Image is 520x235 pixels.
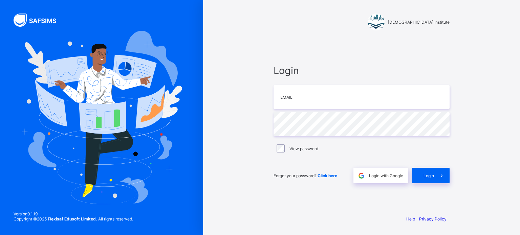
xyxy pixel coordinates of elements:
[357,172,365,180] img: google.396cfc9801f0270233282035f929180a.svg
[14,14,64,27] img: SAFSIMS Logo
[419,216,447,221] a: Privacy Policy
[369,173,403,178] span: Login with Google
[289,146,318,151] label: View password
[424,173,434,178] span: Login
[48,216,97,221] strong: Flexisaf Edusoft Limited.
[21,31,182,204] img: Hero Image
[274,65,450,76] span: Login
[388,20,450,25] span: [DEMOGRAPHIC_DATA] Institute
[14,216,133,221] span: Copyright © 2025 All rights reserved.
[406,216,415,221] a: Help
[14,211,133,216] span: Version 0.1.19
[274,173,337,178] span: Forgot your password?
[318,173,337,178] a: Click here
